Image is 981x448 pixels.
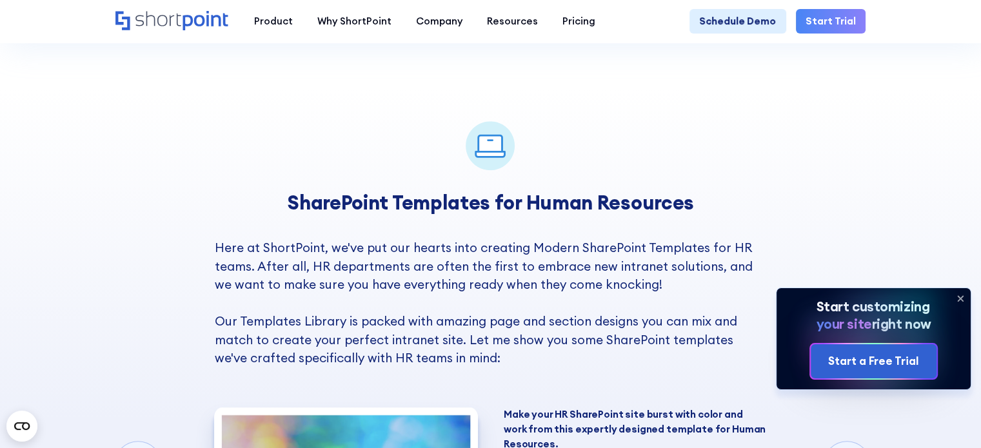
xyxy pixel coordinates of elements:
[6,411,37,442] button: Open CMP widget
[404,9,475,34] a: Company
[305,9,404,34] a: Why ShortPoint
[689,9,786,34] a: Schedule Demo
[254,14,293,29] div: Product
[811,344,937,378] a: Start a Free Trial
[749,299,981,448] iframe: Chat Widget
[317,14,391,29] div: Why ShortPoint
[550,9,608,34] a: Pricing
[562,14,595,29] div: Pricing
[287,190,694,215] strong: SharePoint Templates for Human Resources
[796,9,866,34] a: Start Trial
[828,353,919,370] div: Start a Free Trial
[416,14,462,29] div: Company
[215,239,767,367] p: Here at ShortPoint, we've put our hearts into creating Modern SharePoint Templates for HR teams. ...
[242,9,305,34] a: Product
[475,9,550,34] a: Resources
[487,14,538,29] div: Resources
[115,11,230,32] a: Home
